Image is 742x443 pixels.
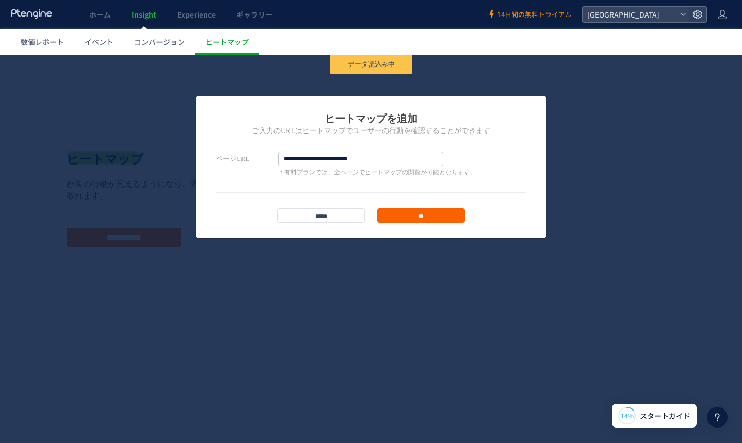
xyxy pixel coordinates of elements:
[216,57,526,71] h1: ヒートマップを追加
[236,9,272,20] span: ギャラリー
[132,9,156,20] span: Insight
[640,411,690,421] span: スタートガイド
[205,37,249,47] span: ヒートマップ
[487,10,572,20] a: 14日間の無料トライアル
[216,97,278,111] label: ページURL
[621,411,634,420] span: 14%
[21,37,64,47] span: 数値レポート
[216,71,526,81] h2: ご入力のURLはヒートマップでユーザーの行動を確認することができます
[134,37,185,47] span: コンバージョン
[584,7,676,22] span: [GEOGRAPHIC_DATA]
[177,9,216,20] span: Experience
[89,9,111,20] span: ホーム
[497,10,572,20] span: 14日間の無料トライアル
[278,113,476,122] p: ＊有料プランでは、全ページでヒートマップの閲覧が可能となります。
[85,37,114,47] span: イベント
